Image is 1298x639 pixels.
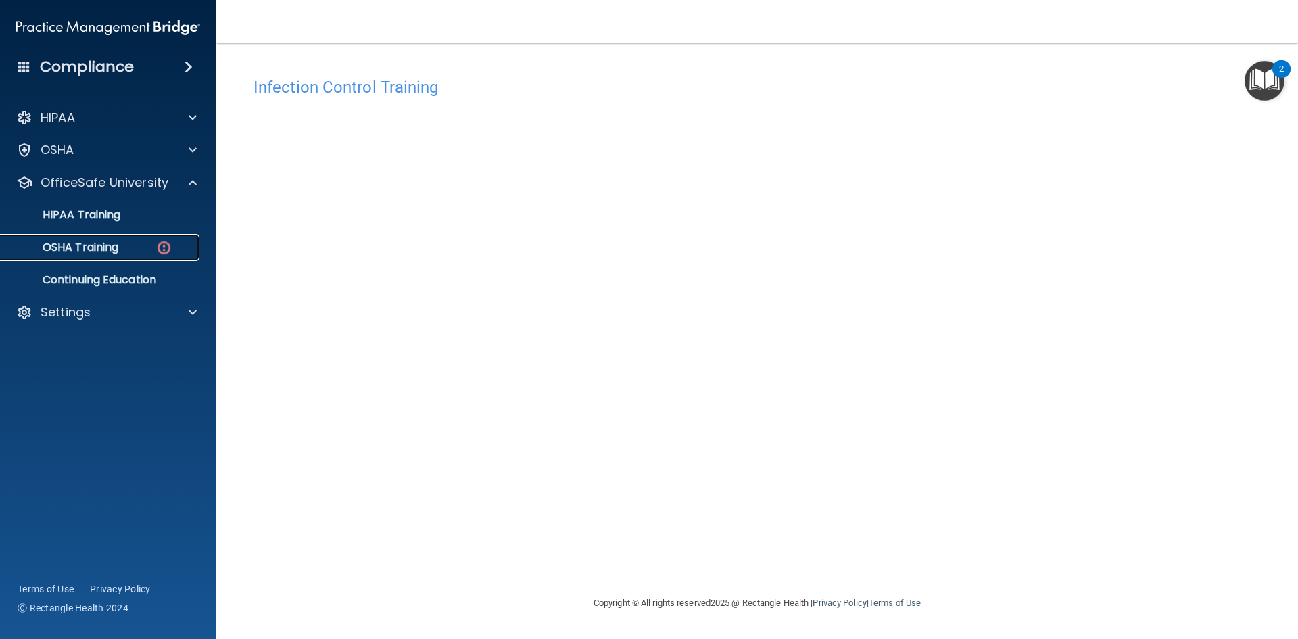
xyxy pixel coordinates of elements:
[869,598,921,608] a: Terms of Use
[41,304,91,321] p: Settings
[16,304,197,321] a: Settings
[41,142,74,158] p: OSHA
[90,582,151,596] a: Privacy Policy
[16,142,197,158] a: OSHA
[18,601,128,615] span: Ⓒ Rectangle Health 2024
[1279,69,1284,87] div: 2
[9,241,118,254] p: OSHA Training
[510,582,1004,625] div: Copyright © All rights reserved 2025 @ Rectangle Health | |
[40,57,134,76] h4: Compliance
[9,208,120,222] p: HIPAA Training
[41,110,75,126] p: HIPAA
[9,273,193,287] p: Continuing Education
[155,239,172,256] img: danger-circle.6113f641.png
[254,78,1261,96] h4: Infection Control Training
[16,174,197,191] a: OfficeSafe University
[254,103,930,519] iframe: infection-control-training
[1245,61,1284,101] button: Open Resource Center, 2 new notifications
[16,110,197,126] a: HIPAA
[813,598,866,608] a: Privacy Policy
[41,174,168,191] p: OfficeSafe University
[16,14,200,41] img: PMB logo
[18,582,74,596] a: Terms of Use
